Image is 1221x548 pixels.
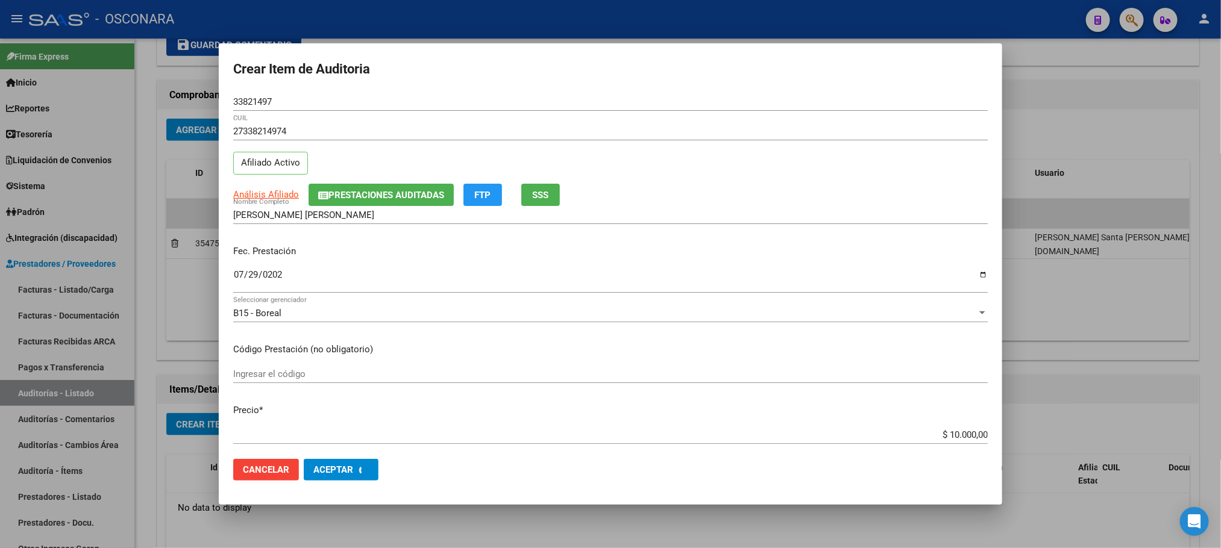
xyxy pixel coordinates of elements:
span: SSS [533,190,549,201]
div: Open Intercom Messenger [1180,507,1209,536]
span: Cancelar [243,464,289,475]
button: Prestaciones Auditadas [309,184,454,206]
button: Aceptar [304,459,378,481]
p: Fec. Prestación [233,244,988,258]
span: Análisis Afiliado [233,189,299,200]
span: Aceptar [313,464,353,475]
span: Prestaciones Auditadas [328,190,444,201]
span: FTP [475,190,491,201]
button: Cancelar [233,459,299,481]
span: B15 - Boreal [233,308,281,319]
p: Precio [233,403,988,417]
button: SSS [521,184,560,206]
p: Código Prestación (no obligatorio) [233,343,988,357]
p: Afiliado Activo [233,152,308,175]
h2: Crear Item de Auditoria [233,58,988,81]
button: FTP [463,184,502,206]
